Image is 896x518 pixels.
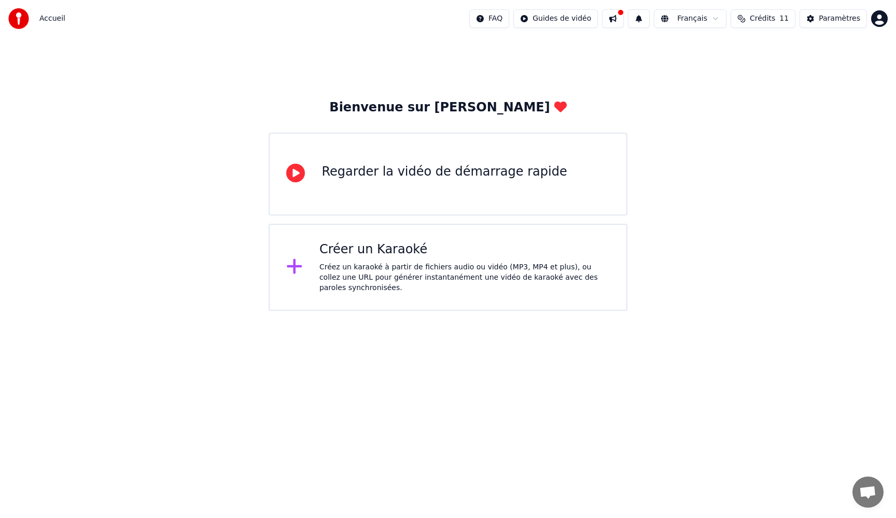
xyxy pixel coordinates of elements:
[469,9,509,28] button: FAQ
[319,262,610,293] div: Créez un karaoké à partir de fichiers audio ou vidéo (MP3, MP4 et plus), ou collez une URL pour g...
[321,164,567,180] div: Regarder la vidéo de démarrage rapide
[39,13,65,24] nav: breadcrumb
[731,9,795,28] button: Crédits11
[8,8,29,29] img: youka
[779,13,789,24] span: 11
[319,241,610,258] div: Créer un Karaoké
[750,13,775,24] span: Crédits
[513,9,598,28] button: Guides de vidéo
[852,477,884,508] a: Ouvrir le chat
[819,13,860,24] div: Paramètres
[329,99,566,116] div: Bienvenue sur [PERSON_NAME]
[800,9,867,28] button: Paramètres
[39,13,65,24] span: Accueil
